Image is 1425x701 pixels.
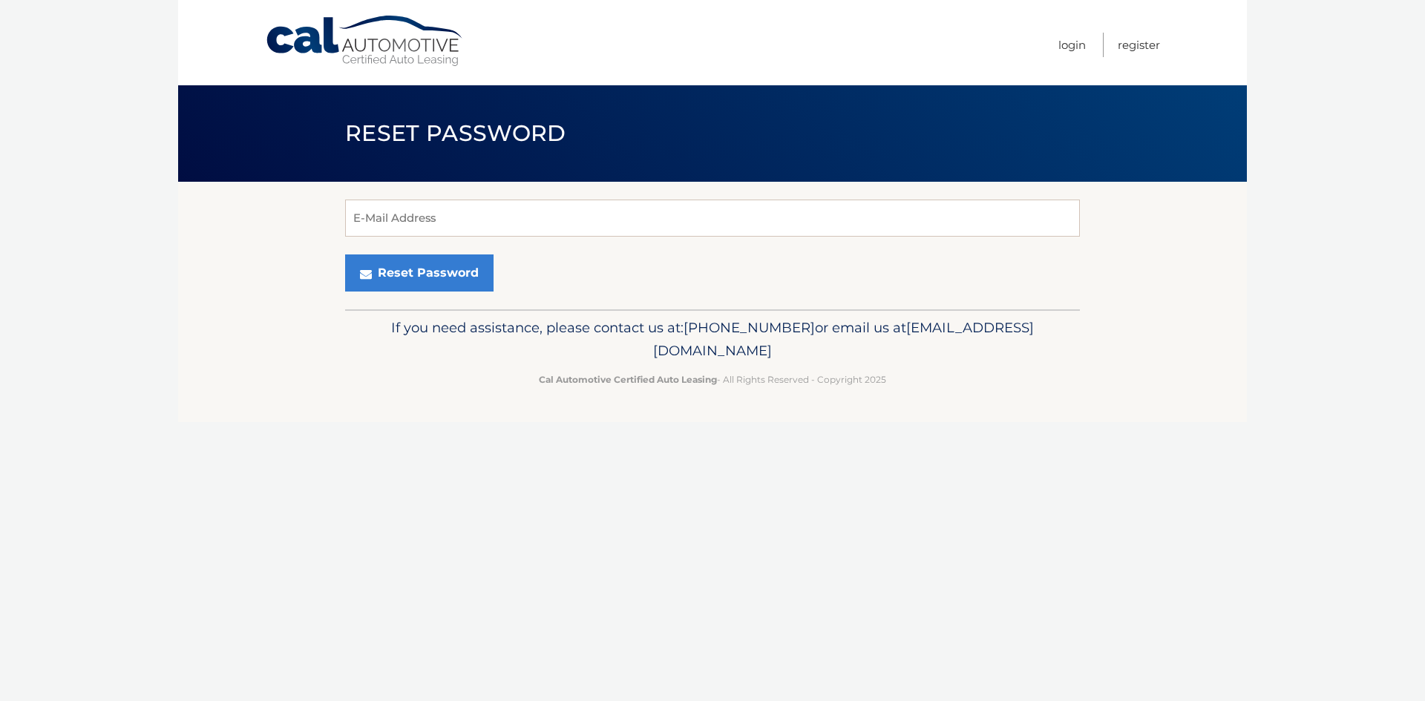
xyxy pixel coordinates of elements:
[355,372,1070,387] p: - All Rights Reserved - Copyright 2025
[345,200,1080,237] input: E-Mail Address
[345,119,566,147] span: Reset Password
[1118,33,1160,57] a: Register
[355,316,1070,363] p: If you need assistance, please contact us at: or email us at
[345,254,494,292] button: Reset Password
[684,319,815,336] span: [PHONE_NUMBER]
[265,15,465,68] a: Cal Automotive
[539,374,717,385] strong: Cal Automotive Certified Auto Leasing
[1058,33,1086,57] a: Login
